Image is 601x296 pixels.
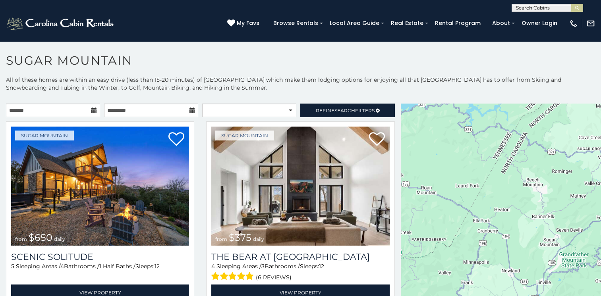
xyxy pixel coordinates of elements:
a: My Favs [227,19,261,28]
span: from [15,236,27,242]
span: 4 [211,263,215,270]
span: Refine Filters [316,108,375,113]
span: Search [334,108,355,113]
span: 1 Half Baths / [99,263,135,270]
span: $375 [229,232,251,243]
span: (6 reviews) [256,272,292,283]
a: Owner Login [518,17,561,29]
a: Sugar Mountain [15,131,74,140]
a: Local Area Guide [326,17,383,29]
a: Browse Rentals [269,17,322,29]
a: Rental Program [431,17,485,29]
a: Add to favorites [168,131,184,148]
span: from [215,236,227,242]
a: RefineSearchFilters [300,104,394,117]
a: About [488,17,514,29]
span: My Favs [237,19,259,27]
span: 4 [60,263,64,270]
a: The Bear At [GEOGRAPHIC_DATA] [211,252,389,262]
a: Scenic Solitude [11,252,189,262]
span: daily [253,236,264,242]
img: 1758811181_thumbnail.jpeg [11,127,189,246]
div: Sleeping Areas / Bathrooms / Sleeps: [211,262,389,283]
a: from $650 daily [11,127,189,246]
img: mail-regular-white.png [586,19,595,28]
h3: The Bear At Sugar Mountain [211,252,389,262]
img: White-1-2.png [6,15,116,31]
img: phone-regular-white.png [569,19,578,28]
a: Sugar Mountain [215,131,274,140]
a: Real Estate [387,17,427,29]
span: daily [54,236,65,242]
a: Add to favorites [369,131,385,148]
span: 3 [261,263,265,270]
span: 5 [11,263,14,270]
a: from $375 daily [211,127,389,246]
div: Sleeping Areas / Bathrooms / Sleeps: [11,262,189,283]
span: 12 [155,263,160,270]
img: 1714387646_thumbnail.jpeg [211,127,389,246]
span: $650 [29,232,52,243]
span: 12 [319,263,324,270]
